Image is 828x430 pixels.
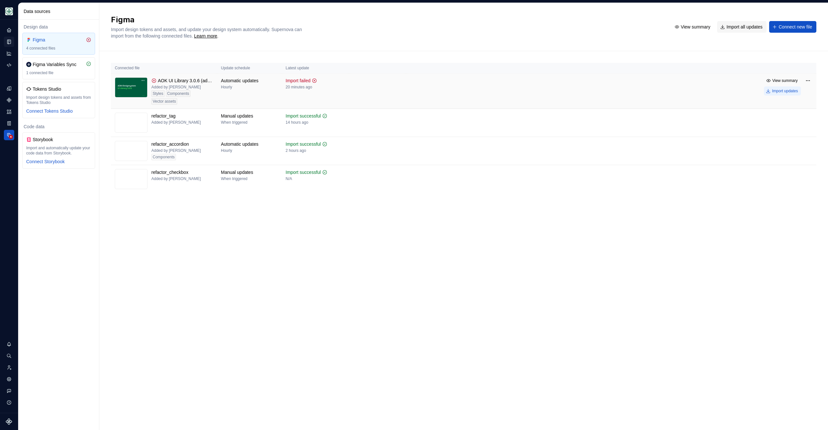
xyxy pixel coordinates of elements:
div: 14 hours ago [286,120,308,125]
div: Tokens Studio [33,86,64,92]
span: . [193,34,218,39]
div: AOK UI Library 3.0.6 (adesso) [158,77,213,84]
div: Vector assets [151,98,177,105]
button: Connect Storybook [26,158,65,165]
a: Invite team [4,362,14,373]
span: Connect new file [779,24,812,30]
svg: Supernova Logo [6,418,12,425]
span: View summary [681,24,711,30]
a: StorybookImport and automatically update your code data from Storybook.Connect Storybook [22,132,95,169]
div: Manual updates [221,113,253,119]
div: refactor_accordion [151,141,189,147]
div: Data sources [24,8,96,15]
div: Figma Variables Sync [33,61,76,68]
div: Added by [PERSON_NAME] [151,85,201,90]
a: Analytics [4,48,14,59]
a: Figma Variables Sync1 connected file [22,57,95,79]
button: View summary [764,76,801,85]
div: Design data [22,24,95,30]
a: Code automation [4,60,14,70]
div: Import updates [772,88,798,94]
div: Automatic updates [221,77,258,84]
div: Manual updates [221,169,253,175]
a: Assets [4,107,14,117]
div: Hourly [221,148,232,153]
div: 1 connected file [26,70,91,75]
button: Import updates [764,86,801,96]
div: Import successful [286,141,321,147]
div: Components [166,90,191,97]
th: Update schedule [217,63,282,74]
th: Connected file [111,63,217,74]
a: Storybook stories [4,118,14,129]
span: Import all updates [726,24,762,30]
div: 20 minutes ago [286,85,312,90]
div: 4 connected files [26,46,91,51]
div: Import successful [286,113,321,119]
a: Learn more [194,33,217,39]
h2: Figma [111,15,664,25]
button: Contact support [4,386,14,396]
img: df5db9ef-aba0-4771-bf51-9763b7497661.png [5,7,13,15]
button: Connect Tokens Studio [26,108,73,114]
a: Home [4,25,14,35]
div: Import and automatically update your code data from Storybook. [26,145,91,156]
th: Latest update [282,63,349,74]
a: Tokens StudioImport design tokens and assets from Tokens StudioConnect Tokens Studio [22,82,95,118]
a: Data sources [4,130,14,140]
div: Added by [PERSON_NAME] [151,120,201,125]
a: Figma4 connected files [22,33,95,55]
div: N/A [286,176,292,181]
div: When triggered [221,176,247,181]
div: Import successful [286,169,321,175]
span: Import design tokens and assets, and update your design system automatically. Supernova can impor... [111,27,303,39]
a: Settings [4,374,14,384]
div: 2 hours ago [286,148,306,153]
button: Search ⌘K [4,351,14,361]
div: Import failed [286,77,310,84]
a: Documentation [4,37,14,47]
div: Components [151,154,176,160]
span: View summary [772,78,798,83]
a: Design tokens [4,83,14,94]
div: Added by [PERSON_NAME] [151,148,201,153]
div: refactor_checkbox [151,169,188,175]
div: refactor_tag [151,113,176,119]
button: View summary [671,21,715,33]
div: Automatic updates [221,141,258,147]
button: Notifications [4,339,14,349]
div: Added by [PERSON_NAME] [151,176,201,181]
a: Components [4,95,14,105]
div: Styles [151,90,165,97]
button: Import all updates [717,21,767,33]
div: Hourly [221,85,232,90]
div: Import design tokens and assets from Tokens Studio [26,95,91,105]
div: When triggered [221,120,247,125]
button: Connect new file [769,21,816,33]
div: Code data [22,123,95,130]
div: Storybook [33,136,64,143]
div: Figma [33,37,64,43]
